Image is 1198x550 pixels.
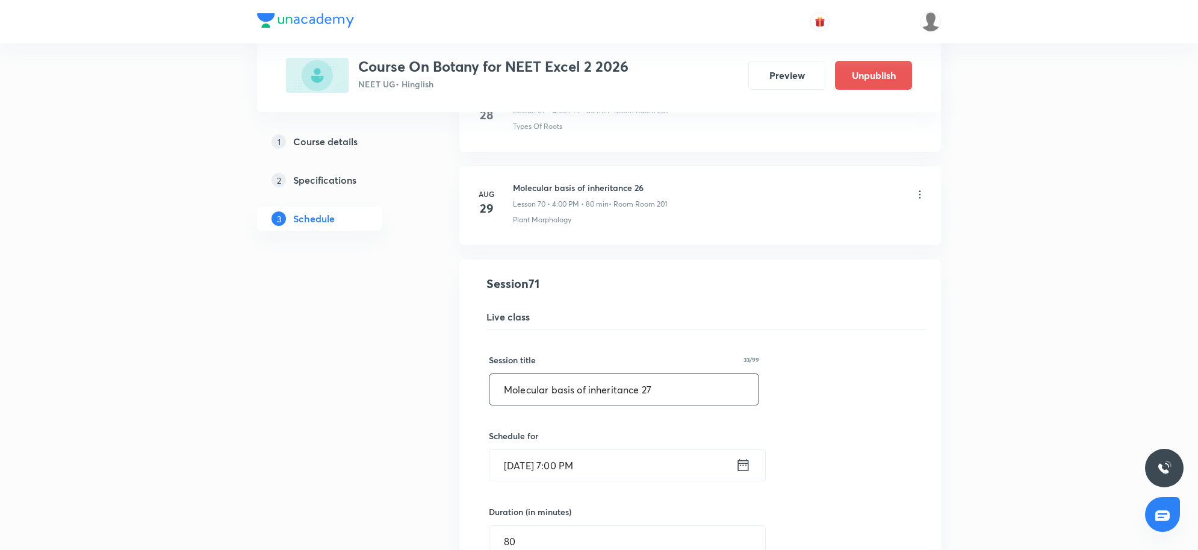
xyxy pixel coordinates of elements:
[358,78,628,90] p: NEET UG • Hinglish
[486,275,926,293] h4: Session 71
[474,199,498,217] h4: 29
[513,199,609,210] p: Lesson 70 • 4:00 PM • 80 min
[474,189,498,199] h6: Aug
[257,13,354,28] img: Company Logo
[489,430,759,442] h6: Schedule for
[920,11,941,32] img: Devendra Kumar
[609,199,667,210] p: • Room Room 201
[1157,461,1172,475] img: ttu
[513,181,667,194] h6: Molecular basis of inheritance 26
[513,214,571,225] p: Plant Morphology
[489,374,759,405] input: A great title is short, clear and descriptive
[513,121,562,132] p: Types Of Roots
[810,12,830,31] button: avatar
[272,211,286,226] p: 3
[293,211,335,226] h5: Schedule
[486,310,926,324] h5: Live class
[272,134,286,149] p: 1
[358,58,628,75] h3: Course On Botany for NEET Excel 2 2026
[489,505,571,518] h6: Duration (in minutes)
[257,168,421,192] a: 2Specifications
[272,173,286,187] p: 2
[293,173,356,187] h5: Specifications
[489,354,536,366] h6: Session title
[835,61,912,90] button: Unpublish
[474,106,498,124] h4: 28
[815,16,825,27] img: avatar
[748,61,825,90] button: Preview
[293,134,358,149] h5: Course details
[257,130,421,154] a: 1Course details
[743,357,759,363] p: 33/99
[286,58,349,93] img: 46C683AA-ED2D-4885-8785-6EAC4A2D127C_plus.png
[257,13,354,31] a: Company Logo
